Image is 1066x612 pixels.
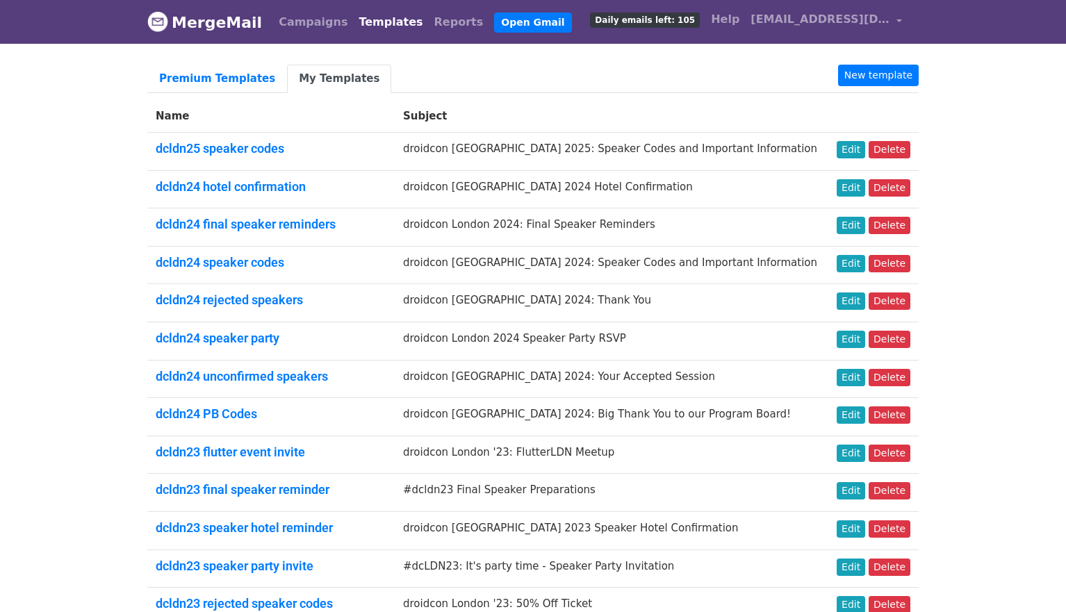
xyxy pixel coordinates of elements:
a: Delete [869,141,910,158]
a: dcldn23 rejected speaker codes [156,596,333,611]
a: Delete [869,559,910,576]
th: Name [147,100,395,133]
td: droidcon London 2024 Speaker Party RSVP [395,322,828,360]
td: droidcon [GEOGRAPHIC_DATA] 2024: Speaker Codes and Important Information [395,246,828,284]
a: Premium Templates [147,65,287,93]
a: Delete [869,292,910,310]
a: Help [705,6,745,33]
a: dcldn24 PB Codes [156,406,257,421]
a: dcldn24 speaker codes [156,255,284,270]
th: Subject [395,100,828,133]
a: My Templates [287,65,391,93]
a: Edit [837,255,865,272]
img: MergeMail logo [147,11,168,32]
td: droidcon [GEOGRAPHIC_DATA] 2024: Thank You [395,284,828,322]
a: Edit [837,520,865,538]
span: Daily emails left: 105 [590,13,700,28]
a: Delete [869,255,910,272]
a: Delete [869,482,910,499]
td: droidcon [GEOGRAPHIC_DATA] 2024: Big Thank You to our Program Board! [395,398,828,436]
a: dcldn24 rejected speakers [156,292,303,307]
span: [EMAIL_ADDRESS][DOMAIN_NAME] [751,11,889,28]
a: Edit [837,292,865,310]
a: dcldn25 speaker codes [156,141,284,156]
a: Delete [869,217,910,234]
a: Edit [837,179,865,197]
a: New template [838,65,919,86]
td: droidcon London 2024: Final Speaker Reminders [395,208,828,247]
td: droidcon [GEOGRAPHIC_DATA] 2023 Speaker Hotel Confirmation [395,511,828,549]
a: Delete [869,445,910,462]
a: Edit [837,331,865,348]
a: dcldn24 speaker party [156,331,279,345]
a: Delete [869,331,910,348]
a: dcldn23 flutter event invite [156,445,305,459]
a: Reports [429,8,489,36]
td: droidcon [GEOGRAPHIC_DATA] 2025: Speaker Codes and Important Information [395,133,828,171]
a: Edit [837,482,865,499]
td: droidcon [GEOGRAPHIC_DATA] 2024: Your Accepted Session [395,360,828,398]
a: dcldn24 unconfirmed speakers [156,369,328,383]
a: MergeMail [147,8,262,37]
a: [EMAIL_ADDRESS][DOMAIN_NAME] [745,6,908,38]
a: Edit [837,445,865,462]
td: #dcLDN23: It's party time - Speaker Party Invitation [395,549,828,588]
a: dcldn24 final speaker reminders [156,217,336,231]
a: Edit [837,369,865,386]
a: Templates [353,8,428,36]
a: dcldn24 hotel confirmation [156,179,306,194]
a: Delete [869,520,910,538]
td: droidcon [GEOGRAPHIC_DATA] 2024 Hotel Confirmation [395,170,828,208]
a: Delete [869,369,910,386]
td: droidcon London '23: FlutterLDN Meetup [395,436,828,474]
a: Edit [837,559,865,576]
a: Edit [837,406,865,424]
a: Open Gmail [494,13,571,33]
a: dcldn23 speaker hotel reminder [156,520,333,535]
a: dcldn23 speaker party invite [156,559,313,573]
a: Delete [869,179,910,197]
a: Edit [837,141,865,158]
a: Campaigns [273,8,353,36]
td: #dcldn23 Final Speaker Preparations [395,474,828,512]
a: Edit [837,217,865,234]
a: dcldn23 final speaker reminder [156,482,329,497]
a: Daily emails left: 105 [584,6,705,33]
a: Delete [869,406,910,424]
